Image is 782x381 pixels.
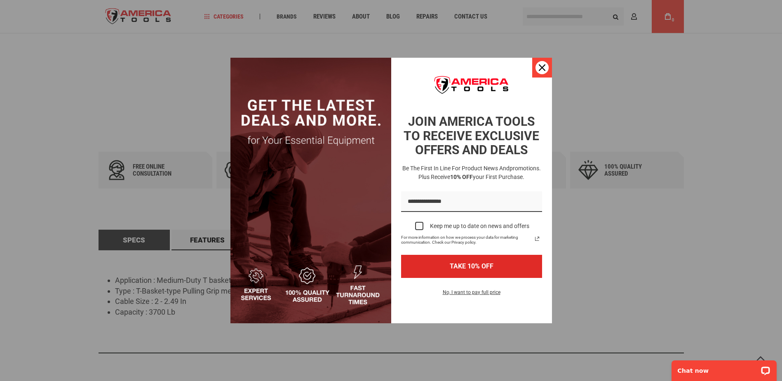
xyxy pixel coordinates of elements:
[532,234,542,244] a: Read our Privacy Policy
[401,191,542,212] input: Email field
[418,165,541,180] span: promotions. Plus receive your first purchase.
[436,288,507,302] button: No, I want to pay full price
[450,174,473,180] strong: 10% OFF
[404,114,539,157] strong: JOIN AMERICA TOOLS TO RECEIVE EXCLUSIVE OFFERS AND DEALS
[666,355,782,381] iframe: LiveChat chat widget
[401,235,532,245] span: For more information on how we process your data for marketing communication. Check our Privacy p...
[532,234,542,244] svg: link icon
[532,58,552,78] button: Close
[399,164,544,181] h3: Be the first in line for product news and
[401,255,542,278] button: TAKE 10% OFF
[430,223,529,230] div: Keep me up to date on news and offers
[539,64,545,71] svg: close icon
